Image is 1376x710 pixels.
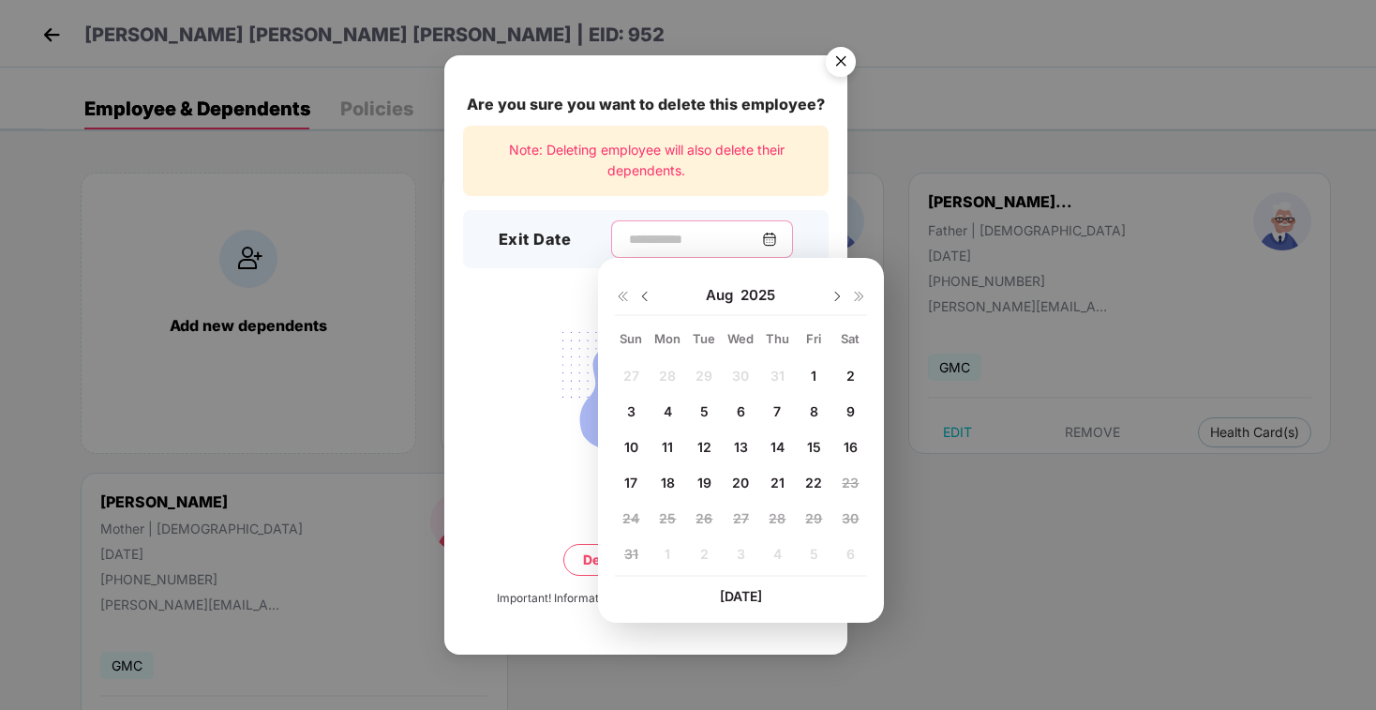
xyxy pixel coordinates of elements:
[762,232,777,247] img: svg+xml;base64,PHN2ZyBpZD0iQ2FsZW5kYXItMzJ4MzIiIHhtbG5zPSJodHRwOi8vd3d3LnczLm9yZy8yMDAwL3N2ZyIgd2...
[563,544,728,576] button: Delete permanently
[615,289,630,304] img: svg+xml;base64,PHN2ZyB4bWxucz0iaHR0cDovL3d3dy53My5vcmcvMjAwMC9zdmciIHdpZHRoPSIxNiIgaGVpZ2h0PSIxNi...
[807,439,821,455] span: 15
[664,403,672,419] span: 4
[697,475,711,491] span: 19
[720,588,762,604] span: [DATE]
[770,439,785,455] span: 14
[805,475,822,491] span: 22
[830,289,845,304] img: svg+xml;base64,PHN2ZyBpZD0iRHJvcGRvd24tMzJ4MzIiIHhtbG5zPSJodHRwOi8vd3d3LnczLm9yZy8yMDAwL3N2ZyIgd2...
[810,403,818,419] span: 8
[627,403,636,419] span: 3
[852,289,867,304] img: svg+xml;base64,PHN2ZyB4bWxucz0iaHR0cDovL3d3dy53My5vcmcvMjAwMC9zdmciIHdpZHRoPSIxNiIgaGVpZ2h0PSIxNi...
[770,475,785,491] span: 21
[725,330,757,347] div: Wed
[815,38,867,91] img: svg+xml;base64,PHN2ZyB4bWxucz0iaHR0cDovL3d3dy53My5vcmcvMjAwMC9zdmciIHdpZHRoPSI1NiIgaGVpZ2h0PSI1Ni...
[761,330,794,347] div: Thu
[798,330,830,347] div: Fri
[773,403,781,419] span: 7
[734,439,748,455] span: 13
[846,368,855,384] span: 2
[706,286,740,305] span: Aug
[732,475,749,491] span: 20
[661,475,675,491] span: 18
[637,289,652,304] img: svg+xml;base64,PHN2ZyBpZD0iRHJvcGRvd24tMzJ4MzIiIHhtbG5zPSJodHRwOi8vd3d3LnczLm9yZy8yMDAwL3N2ZyIgd2...
[737,403,745,419] span: 6
[697,439,711,455] span: 12
[662,439,673,455] span: 11
[844,439,858,455] span: 16
[615,330,648,347] div: Sun
[624,439,638,455] span: 10
[815,38,865,88] button: Close
[688,330,721,347] div: Tue
[651,330,684,347] div: Mon
[499,228,572,252] h3: Exit Date
[700,403,709,419] span: 5
[834,330,867,347] div: Sat
[846,403,855,419] span: 9
[811,368,816,384] span: 1
[497,590,795,608] div: Important! Information once deleted, can’t be recovered.
[740,286,775,305] span: 2025
[624,475,637,491] span: 17
[463,126,829,196] div: Note: Deleting employee will also delete their dependents.
[541,321,751,467] img: svg+xml;base64,PHN2ZyB4bWxucz0iaHR0cDovL3d3dy53My5vcmcvMjAwMC9zdmciIHdpZHRoPSIyMjQiIGhlaWdodD0iMT...
[463,93,829,116] div: Are you sure you want to delete this employee?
